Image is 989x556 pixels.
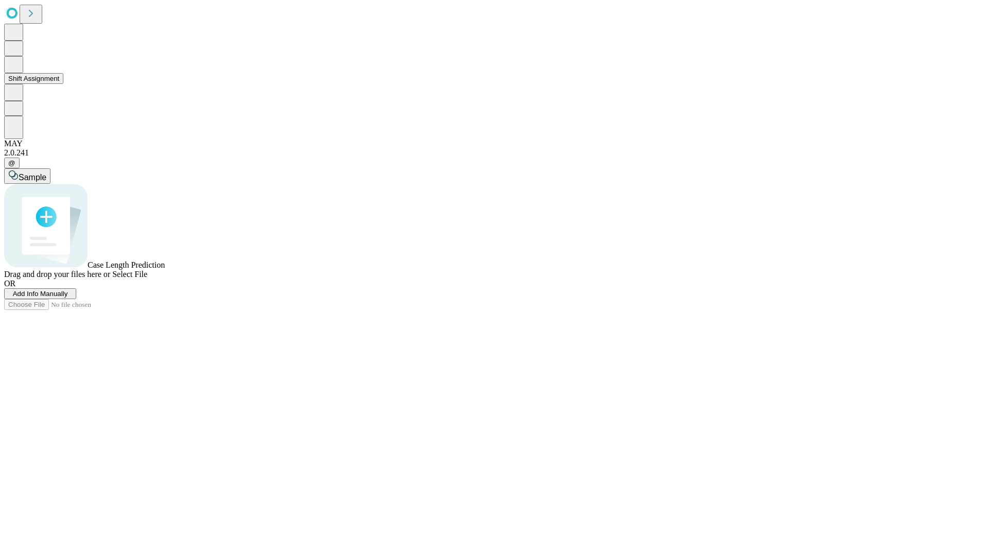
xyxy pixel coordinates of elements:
[4,148,985,158] div: 2.0.241
[4,73,63,84] button: Shift Assignment
[4,158,20,168] button: @
[4,288,76,299] button: Add Info Manually
[4,279,15,288] span: OR
[88,260,165,269] span: Case Length Prediction
[4,270,110,279] span: Drag and drop your files here or
[4,168,50,184] button: Sample
[4,139,985,148] div: MAY
[13,290,68,298] span: Add Info Manually
[112,270,147,279] span: Select File
[19,173,46,182] span: Sample
[8,159,15,167] span: @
